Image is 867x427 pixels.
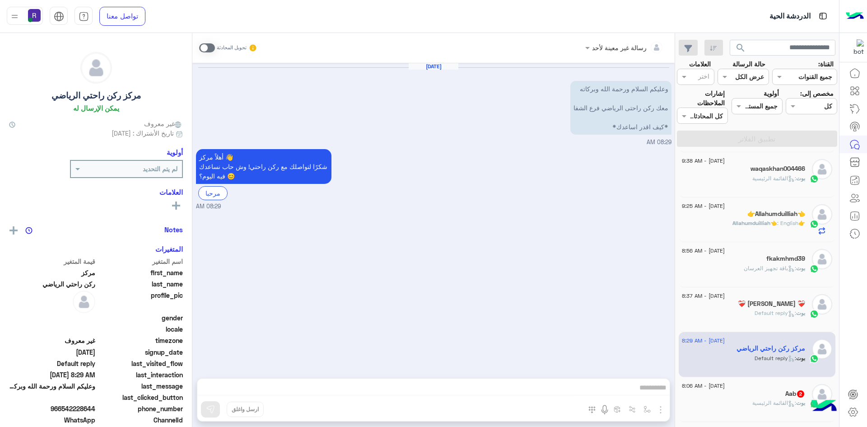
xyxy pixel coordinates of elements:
span: phone_number [97,404,183,413]
span: 2025-09-02T05:29:34.093Z [9,370,95,380]
span: ChannelId [97,415,183,425]
span: : Default reply [755,310,796,316]
span: [DATE] - 9:25 AM [682,202,725,210]
span: : Default reply [755,355,796,361]
span: last_clicked_button [97,393,183,402]
small: تحويل المحادثة [217,44,247,52]
span: 👉Allahumduilliah👈 [732,220,805,226]
a: tab [75,7,93,26]
img: WhatsApp [810,310,819,319]
span: 2 [797,390,804,398]
h5: waqaskhan004466 [750,165,805,173]
span: غير معروف [9,336,95,345]
h6: [DATE] [409,63,458,70]
p: الدردشة الحية [769,10,811,23]
span: : القائمة الرئيسية [752,175,796,182]
h6: المتغيرات [155,245,183,253]
img: add [9,226,18,235]
h6: يمكن الإرسال له [73,104,119,112]
img: WhatsApp [810,264,819,273]
span: last_name [97,279,183,289]
img: WhatsApp [810,399,819,408]
button: تطبيق الفلاتر [677,131,837,147]
label: القناة: [818,59,834,69]
h5: ❤️‍🩹 محمد علي حسين ❤️‍🩹 [738,300,805,308]
span: last_visited_flow [97,359,183,368]
img: notes [25,227,33,234]
img: defaultAdmin.png [812,159,832,179]
img: defaultAdmin.png [812,384,832,404]
span: null [9,324,95,334]
span: null [9,313,95,323]
p: 2/9/2025, 8:29 AM [196,149,331,184]
a: تواصل معنا [99,7,145,26]
div: مرحبا [198,186,228,200]
span: profile_pic [97,291,183,311]
span: 966542228644 [9,404,95,413]
img: profile [9,11,20,22]
span: بوت [796,175,805,182]
span: [DATE] - 8:29 AM [682,337,725,345]
label: أولوية [764,89,779,98]
button: ارسل واغلق [227,402,264,417]
span: 2 [9,415,95,425]
span: ركن راحتي الرياضي [9,279,95,289]
label: حالة الرسالة [732,59,765,69]
span: last_message [97,381,183,391]
img: tab [79,11,89,22]
img: WhatsApp [810,174,819,183]
img: userImage [28,9,41,22]
span: قيمة المتغير [9,257,95,266]
img: tab [54,11,64,22]
span: بوت [796,310,805,316]
span: تاريخ الأشتراك : [DATE] [112,128,174,138]
img: WhatsApp [810,220,819,229]
button: search [730,40,752,59]
span: [DATE] - 8:37 AM [682,292,725,300]
span: غير معروف [144,119,183,128]
h6: العلامات [9,188,183,196]
img: tab [817,10,829,22]
span: first_name [97,268,183,277]
img: defaultAdmin.png [812,249,832,269]
span: Default reply [9,359,95,368]
span: 08:29 AM [647,139,671,145]
span: search [735,42,746,53]
p: 2/9/2025, 8:29 AM [570,81,671,135]
span: last_interaction [97,370,183,380]
span: بوت [796,265,805,272]
h5: مركز ركن راحتي الرياضي [736,345,805,352]
span: English [777,220,798,226]
h6: أولوية [167,148,183,156]
span: : القائمة الرئيسية [752,399,796,406]
img: Logo [846,7,864,26]
span: [DATE] - 9:38 AM [682,157,725,165]
img: defaultAdmin.png [812,294,832,314]
span: وعليكم السلام ورحمة الله وبركاته معك ركن راحتى الرياضي فرع الشفا *كيف اقدر اساعدك* [9,381,95,391]
span: locale [97,324,183,334]
img: defaultAdmin.png [73,291,95,313]
label: العلامات [689,59,711,69]
img: hulul-logo.png [808,391,840,422]
h5: fkakmhmd39 [766,255,805,263]
span: signup_date [97,347,183,357]
h6: Notes [164,225,183,234]
span: : باقة تجهيز العرسان [744,265,796,272]
span: 2025-09-02T05:29:34.098Z [9,347,95,357]
div: اختر [698,71,711,83]
span: 08:29 AM [196,202,221,211]
span: بوت [796,399,805,406]
img: defaultAdmin.png [812,204,832,225]
img: defaultAdmin.png [812,339,832,359]
span: timezone [97,336,183,345]
label: مخصص إلى: [800,89,834,98]
span: [DATE] - 8:06 AM [682,382,725,390]
img: 322853014244696 [848,39,864,56]
h5: Aab [785,390,805,398]
img: WhatsApp [810,354,819,363]
img: defaultAdmin.png [81,52,112,83]
span: اسم المتغير [97,257,183,266]
h5: 👉Allahumduilliah👈 [747,210,805,218]
label: إشارات الملاحظات [677,89,725,108]
span: gender [97,313,183,323]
